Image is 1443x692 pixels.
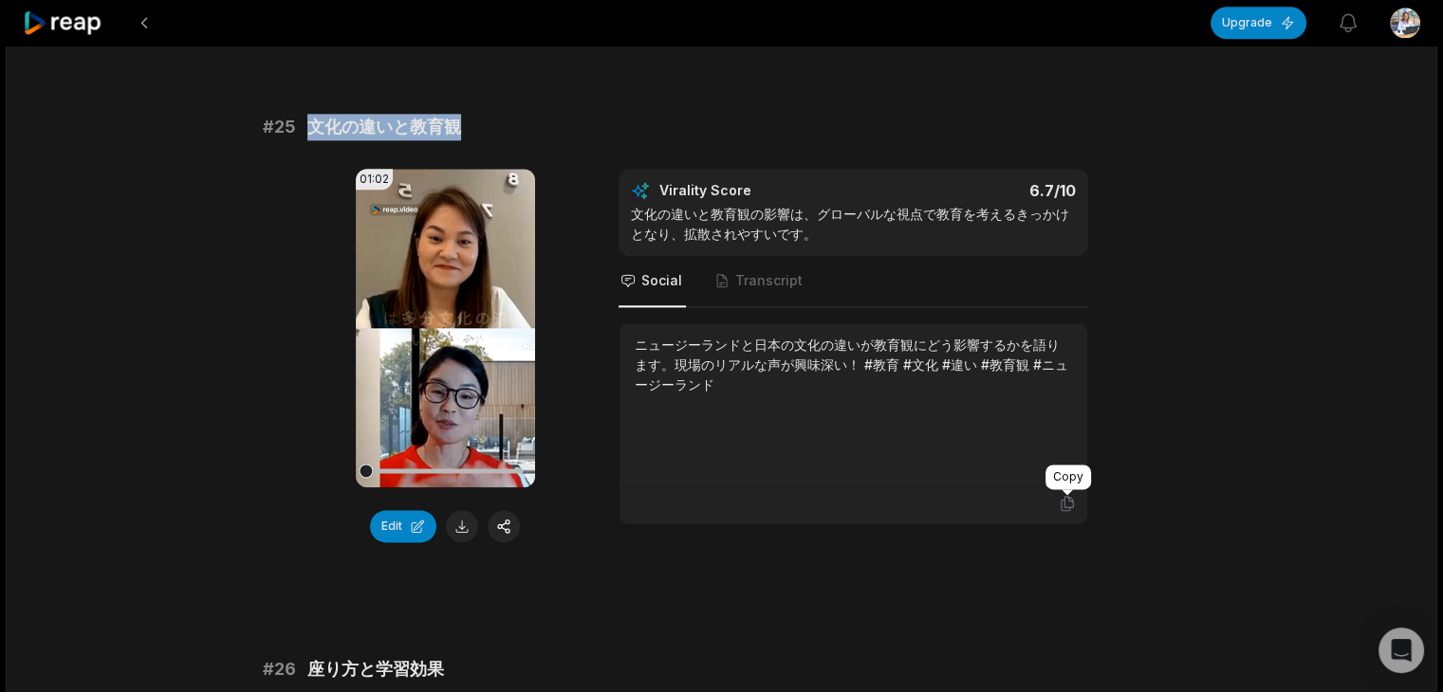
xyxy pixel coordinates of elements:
span: Transcript [735,271,803,290]
span: 文化の違いと教育観 [307,114,461,140]
span: # 25 [263,114,296,140]
span: Social [641,271,682,290]
div: Open Intercom Messenger [1378,628,1424,673]
button: Upgrade [1211,7,1306,39]
div: Virality Score [659,181,863,200]
div: ニュージーランドと日本の文化の違いが教育観にどう影響するかを語ります。現場のリアルな声が興味深い！ #教育 #文化 #違い #教育観 #ニュージーランド [635,335,1072,394]
div: 6.7 /10 [872,181,1076,200]
nav: Tabs [619,256,1088,307]
span: # 26 [263,656,296,683]
span: 座り方と学習効果 [307,656,444,683]
div: 文化の違いと教育観の影響は、グローバルな視点で教育を考えるきっかけとなり、拡散されやすいです。 [631,204,1076,244]
video: Your browser does not support mp4 format. [356,169,535,487]
button: Edit [370,510,436,542]
div: Copy [1045,464,1091,489]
